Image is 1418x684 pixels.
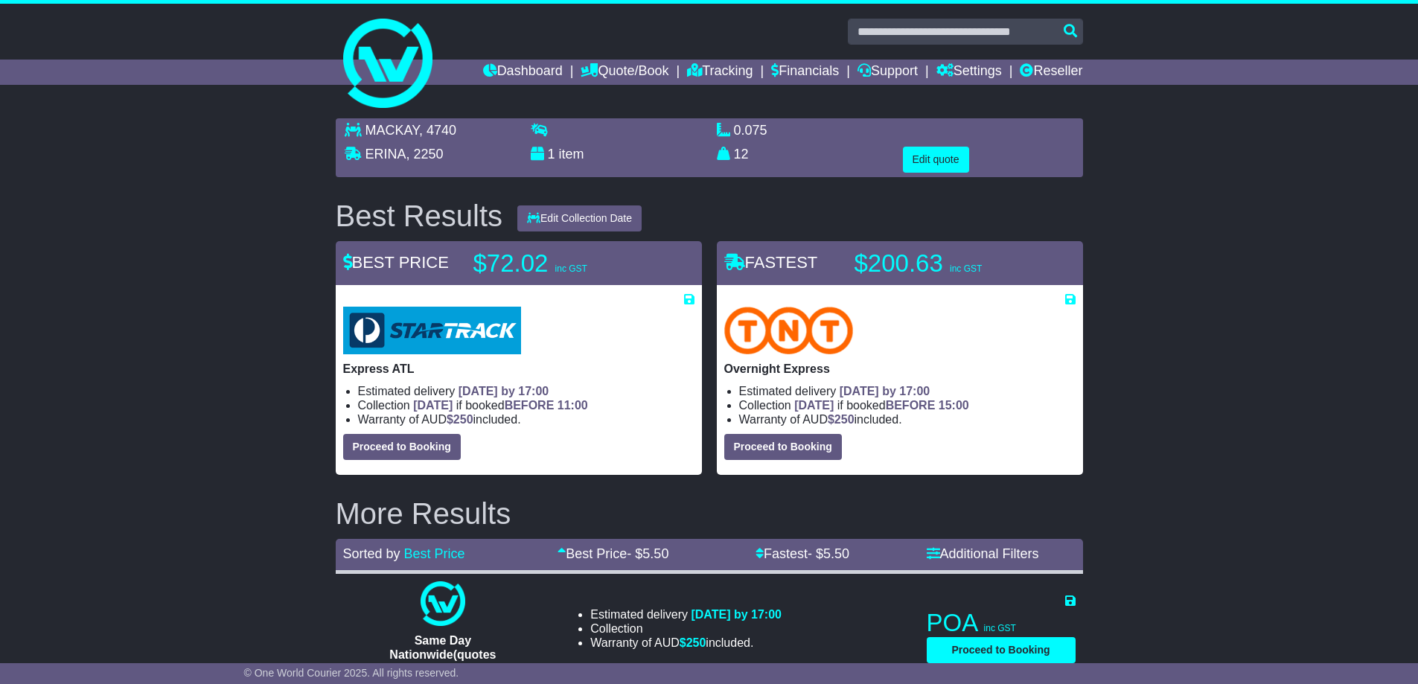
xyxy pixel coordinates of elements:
[483,60,563,85] a: Dashboard
[406,147,444,162] span: , 2250
[358,412,694,426] li: Warranty of AUD included.
[984,623,1016,633] span: inc GST
[642,546,668,561] span: 5.50
[680,636,706,649] span: $
[404,546,465,561] a: Best Price
[555,263,587,274] span: inc GST
[686,636,706,649] span: 250
[558,546,668,561] a: Best Price- $5.50
[343,253,449,272] span: BEST PRICE
[1020,60,1082,85] a: Reseller
[794,399,968,412] span: if booked
[447,413,473,426] span: $
[453,413,473,426] span: 250
[823,546,849,561] span: 5.50
[840,385,930,397] span: [DATE] by 17:00
[771,60,839,85] a: Financials
[857,60,918,85] a: Support
[517,205,642,231] button: Edit Collection Date
[939,399,969,412] span: 15:00
[734,147,749,162] span: 12
[834,413,855,426] span: 250
[739,398,1076,412] li: Collection
[559,147,584,162] span: item
[419,123,456,138] span: , 4740
[734,123,767,138] span: 0.075
[590,621,782,636] li: Collection
[724,434,842,460] button: Proceed to Booking
[739,384,1076,398] li: Estimated delivery
[886,399,936,412] span: BEFORE
[459,385,549,397] span: [DATE] by 17:00
[927,546,1039,561] a: Additional Filters
[739,412,1076,426] li: Warranty of AUD included.
[343,307,521,354] img: StarTrack: Express ATL
[927,637,1076,663] button: Proceed to Booking
[365,123,419,138] span: MACKAY
[244,667,459,679] span: © One World Courier 2025. All rights reserved.
[927,608,1076,638] p: POA
[627,546,668,561] span: - $
[903,147,969,173] button: Edit quote
[950,263,982,274] span: inc GST
[724,253,818,272] span: FASTEST
[828,413,855,426] span: $
[724,362,1076,376] p: Overnight Express
[389,634,496,675] span: Same Day Nationwide(quotes take 0.5-1 hour)
[505,399,555,412] span: BEFORE
[855,249,1041,278] p: $200.63
[421,581,465,626] img: One World Courier: Same Day Nationwide(quotes take 0.5-1 hour)
[581,60,668,85] a: Quote/Book
[343,434,461,460] button: Proceed to Booking
[336,497,1083,530] h2: More Results
[548,147,555,162] span: 1
[687,60,753,85] a: Tracking
[808,546,849,561] span: - $
[413,399,453,412] span: [DATE]
[691,608,782,621] span: [DATE] by 17:00
[794,399,834,412] span: [DATE]
[473,249,660,278] p: $72.02
[358,384,694,398] li: Estimated delivery
[343,362,694,376] p: Express ATL
[358,398,694,412] li: Collection
[365,147,406,162] span: ERINA
[343,546,400,561] span: Sorted by
[558,399,588,412] span: 11:00
[590,607,782,621] li: Estimated delivery
[590,636,782,650] li: Warranty of AUD included.
[413,399,587,412] span: if booked
[756,546,849,561] a: Fastest- $5.50
[328,199,511,232] div: Best Results
[936,60,1002,85] a: Settings
[724,307,854,354] img: TNT Domestic: Overnight Express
